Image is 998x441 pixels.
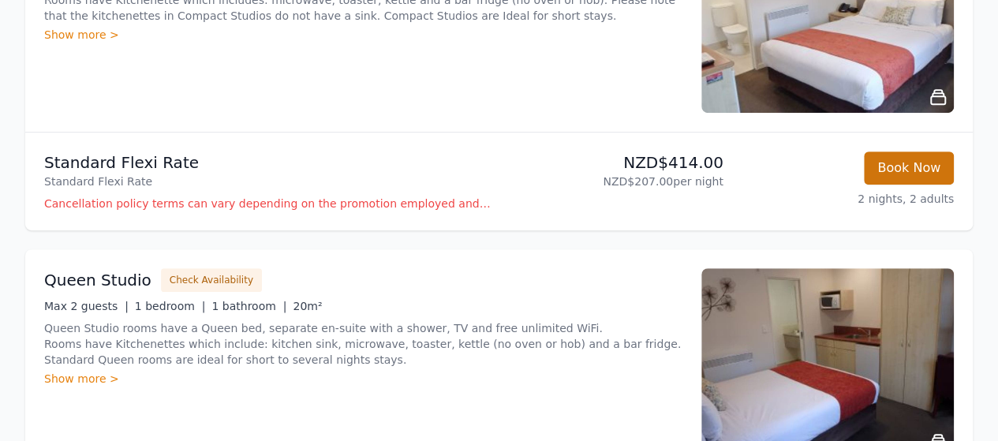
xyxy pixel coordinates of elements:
div: Show more > [44,371,682,387]
h3: Queen Studio [44,269,151,291]
span: 20m² [293,300,322,312]
p: Cancellation policy terms can vary depending on the promotion employed and the time of stay of th... [44,196,493,211]
p: Standard Flexi Rate [44,174,493,189]
p: NZD$207.00 per night [506,174,723,189]
div: Show more > [44,27,682,43]
span: 1 bedroom | [135,300,206,312]
span: Max 2 guests | [44,300,129,312]
button: Book Now [864,151,954,185]
p: Queen Studio rooms have a Queen bed, separate en-suite with a shower, TV and free unlimited WiFi.... [44,320,682,368]
p: NZD$414.00 [506,151,723,174]
p: Standard Flexi Rate [44,151,493,174]
span: 1 bathroom | [211,300,286,312]
p: 2 nights, 2 adults [736,191,954,207]
button: Check Availability [161,268,262,292]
